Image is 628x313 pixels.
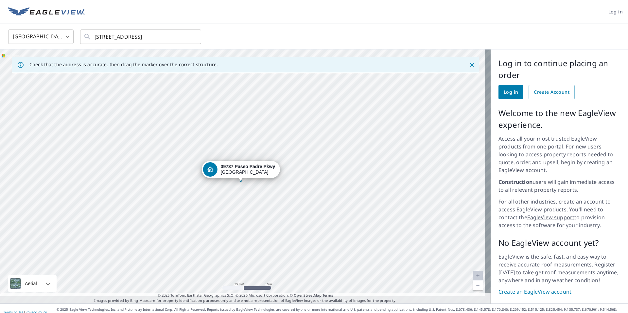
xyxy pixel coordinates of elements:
span: Create Account [534,88,569,96]
div: [GEOGRAPHIC_DATA] [221,164,275,175]
a: Terms [323,293,333,298]
a: Current Level 20, Zoom Out [473,281,483,290]
p: Access all your most trusted EagleView products from one portal. For new users looking to access ... [498,135,620,174]
p: EagleView is the safe, fast, and easy way to receive accurate roof measurements. Register [DATE] ... [498,253,620,284]
div: [GEOGRAPHIC_DATA] [8,28,74,46]
p: No EagleView account yet? [498,237,620,249]
a: Create Account [529,85,575,99]
strong: 39737 Paseo Padre Pkwy [221,164,275,169]
a: Create an EagleView account [498,288,620,296]
div: Aerial [8,275,57,292]
div: Aerial [23,275,39,292]
div: Dropped pin, building 1, Residential property, 39737 Paseo Padre Pkwy Fremont, CA 94538 [202,161,280,181]
button: Close [468,61,476,69]
p: users will gain immediate access to all relevant property reports. [498,178,620,194]
a: Log in [498,85,523,99]
img: EV Logo [8,7,85,17]
span: Log in [608,8,623,16]
a: OpenStreetMap [294,293,321,298]
p: Welcome to the new EagleView experience. [498,107,620,131]
p: For all other industries, create an account to access EagleView products. You'll need to contact ... [498,198,620,229]
p: Check that the address is accurate, then drag the marker over the correct structure. [29,62,218,68]
span: © 2025 TomTom, Earthstar Geographics SIO, © 2025 Microsoft Corporation, © [158,293,333,298]
span: Log in [504,88,518,96]
p: Log in to continue placing an order [498,57,620,81]
a: EagleView support [527,214,575,221]
strong: Construction [498,178,532,186]
input: Search by address or latitude-longitude [95,28,188,46]
a: Current Level 20, Zoom In Disabled [473,271,483,281]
